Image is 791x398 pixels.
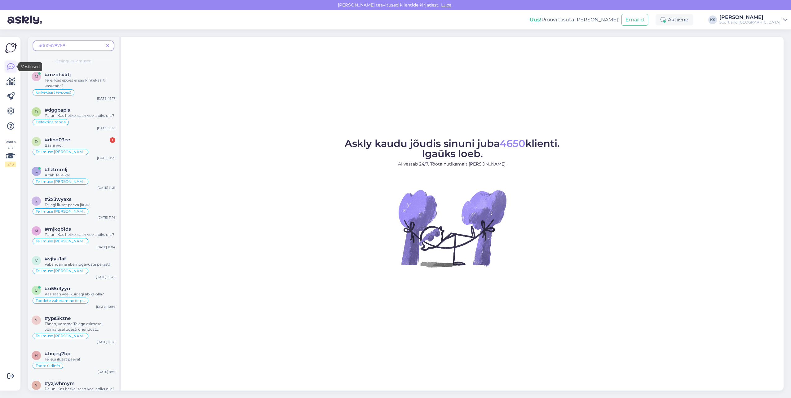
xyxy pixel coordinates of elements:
[5,161,16,167] div: 2 / 3
[530,17,541,23] b: Uus!
[5,42,17,54] img: Askly Logo
[36,299,85,303] span: Toodete vahetamine (e-pood)
[35,383,38,387] span: y
[45,262,110,267] span: Vabandame ebamugavuste pärast!
[45,286,70,291] span: #u55r3yyn
[96,245,115,250] div: [DATE] 11:04
[35,353,38,358] span: h
[5,139,16,167] div: Vaata siia
[97,96,115,101] div: [DATE] 13:17
[45,107,70,113] span: #dggbapls
[396,172,508,284] img: No Chat active
[656,14,693,25] div: Aktiivne
[45,113,114,118] span: Palun. Kas hetkel saan veel abiks olla?
[45,351,70,356] span: #hujeg7bp
[45,173,70,177] span: Aitäh,Teile ka!
[35,318,38,322] span: y
[45,137,70,143] span: #dind03ee
[98,215,115,220] div: [DATE] 11:16
[35,109,38,114] span: d
[98,185,115,190] div: [DATE] 11:21
[45,143,63,148] span: Взаимно!
[96,275,115,279] div: [DATE] 10:42
[36,180,85,184] span: Tellimuse [PERSON_NAME] info
[35,288,38,293] span: u
[36,120,66,124] span: Defektiga toode
[36,364,60,368] span: Toote üldinfo
[719,20,780,25] div: Sportland [GEOGRAPHIC_DATA]
[45,232,114,237] span: Palun. Kas hetkel saan veel abiks olla?
[36,334,85,338] span: Tellimuse [PERSON_NAME] info
[36,239,85,243] span: Tellimuse [PERSON_NAME] info
[36,91,71,94] span: kinkekaart (e-poes)
[45,256,66,262] span: #vjtyu1af
[45,78,106,88] span: Tere. Kas epoes ei saa kinkekaarti kasutada?
[45,387,114,391] span: Palun. Kas hetkel saan veel abiks olla?
[35,228,38,233] span: m
[45,72,71,77] span: #mzohvktj
[45,202,90,207] span: Teilegi ilusat päeva jätku!
[110,137,115,143] div: 1
[98,369,115,374] div: [DATE] 9:36
[439,2,453,8] span: Luba
[38,43,65,48] span: 4000478768
[97,156,115,160] div: [DATE] 11:29
[55,58,91,64] span: Otsingu tulemused
[18,62,42,71] div: Vestlused
[530,16,619,24] div: Proovi tasuta [PERSON_NAME]:
[719,15,787,25] a: [PERSON_NAME]Sportland [GEOGRAPHIC_DATA]
[96,304,115,309] div: [DATE] 10:36
[45,321,102,343] span: Tänan, võtame Teiega esimesel võimalusel uuesti ühendust. Vabandame veelkord tekkinud ebamugavust...
[35,258,38,263] span: v
[45,381,75,386] span: #yzjwhmym
[719,15,780,20] div: [PERSON_NAME]
[45,197,72,202] span: #2x3wyaxs
[621,14,648,26] button: Emailid
[35,169,38,174] span: l
[36,150,85,154] span: Tellimuse [PERSON_NAME] info
[45,357,80,361] span: Teilegi ilusat päeva!
[97,126,115,130] div: [DATE] 13:16
[35,139,38,144] span: d
[345,161,560,167] p: AI vastab 24/7. Tööta nutikamalt [PERSON_NAME].
[97,340,115,344] div: [DATE] 10:18
[45,316,71,321] span: #yps3kzne
[35,199,38,203] span: 2
[45,292,104,296] span: Kas saan veel kuidagi abiks olla?
[45,226,71,232] span: #mjkqb1ds
[36,269,85,273] span: Tellimuse [PERSON_NAME] info
[35,74,38,79] span: m
[708,15,717,24] div: KS
[45,167,67,172] span: #llztmmlj
[36,210,85,213] span: Tellimuse [PERSON_NAME] info
[500,137,525,149] span: 4650
[345,137,560,160] span: Askly kaudu jõudis sinuni juba klienti. Igaüks loeb.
